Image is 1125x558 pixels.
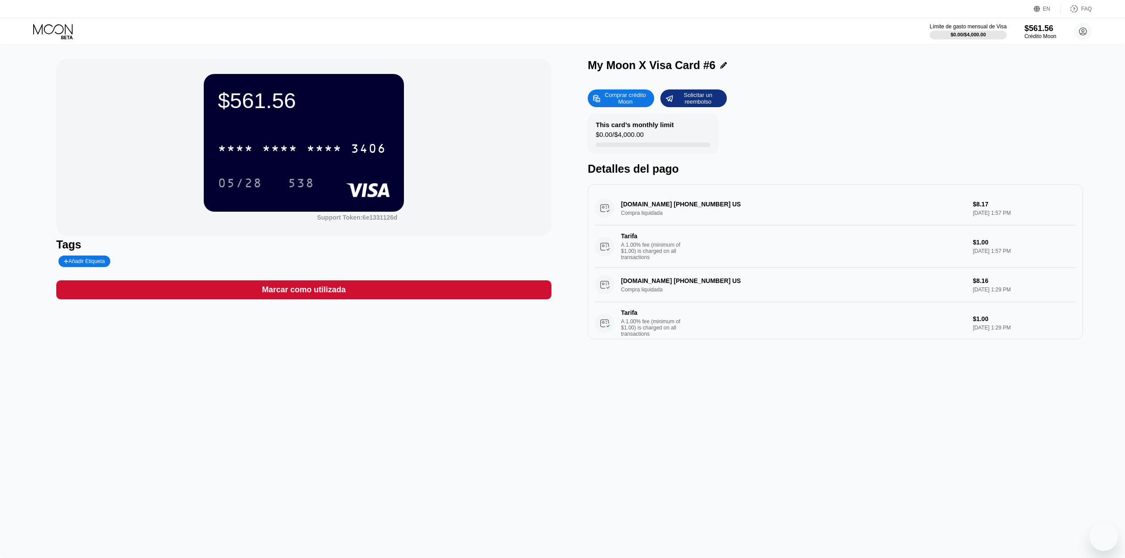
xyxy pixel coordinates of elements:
div: $561.56 [218,88,390,113]
div: $1.00 [973,239,1076,246]
div: 538 [281,172,321,194]
iframe: Botón para iniciar la ventana de mensajería [1090,523,1118,551]
div: Límite de gasto mensual de Visa$0.00/$4,000.00 [930,23,1007,39]
div: $0.00 / $4,000.00 [950,32,986,37]
div: TarifaA 1.00% fee (minimum of $1.00) is charged on all transactions$1.00[DATE] 1:57 PM [595,225,1076,268]
div: $561.56 [1024,24,1056,33]
div: Límite de gasto mensual de Visa [930,23,1007,30]
div: Marcar como utilizada [56,280,551,299]
div: FAQ [1081,6,1092,12]
div: Solicitar un reembolso [660,89,727,107]
div: 538 [288,177,314,191]
div: This card’s monthly limit [596,121,674,128]
div: Tarifa [621,309,683,316]
div: EN [1034,4,1061,13]
div: Detalles del pago [588,163,1083,175]
div: Support Token: 6e1331126d [317,214,397,221]
div: EN [1043,6,1051,12]
div: Tags [56,238,551,251]
div: Añadir Etiqueta [58,256,110,267]
div: $1.00 [973,315,1076,322]
div: Support Token:6e1331126d [317,214,397,221]
div: [DATE] 1:29 PM [973,325,1076,331]
div: Comprar crédito Moon [601,91,650,105]
div: Marcar como utilizada [262,285,345,295]
div: 05/28 [211,172,269,194]
div: 3406 [351,143,386,157]
div: A 1.00% fee (minimum of $1.00) is charged on all transactions [621,318,687,337]
div: Añadir Etiqueta [64,258,105,264]
div: Comprar crédito Moon [588,89,654,107]
div: Crédito Moon [1024,33,1056,39]
div: A 1.00% fee (minimum of $1.00) is charged on all transactions [621,242,687,260]
div: $561.56Crédito Moon [1024,24,1056,39]
div: TarifaA 1.00% fee (minimum of $1.00) is charged on all transactions$1.00[DATE] 1:29 PM [595,302,1076,345]
div: [DATE] 1:57 PM [973,248,1076,254]
div: $0.00 / $4,000.00 [596,131,644,143]
div: FAQ [1061,4,1092,13]
div: Solicitar un reembolso [674,91,722,105]
div: 05/28 [218,177,262,191]
div: Tarifa [621,232,683,240]
div: My Moon X Visa Card #6 [588,59,716,72]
